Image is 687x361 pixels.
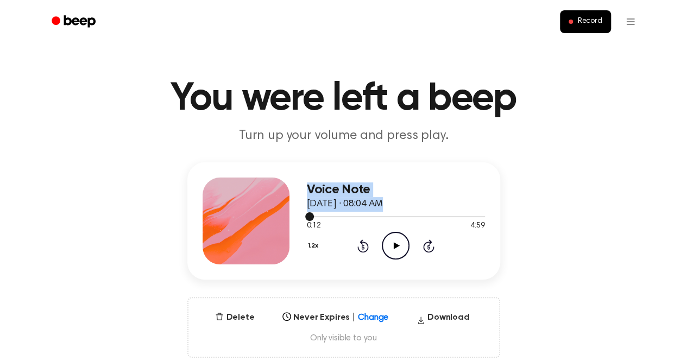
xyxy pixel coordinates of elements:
button: Download [412,311,474,328]
button: Delete [211,311,259,324]
button: Open menu [617,9,644,35]
h1: You were left a beep [66,79,622,118]
button: Record [560,10,610,33]
h3: Voice Note [307,182,485,197]
span: Record [577,17,602,27]
span: 0:12 [307,220,321,232]
p: Turn up your volume and press play. [135,127,552,145]
button: 1.2x [307,237,323,255]
span: 4:59 [470,220,484,232]
a: Beep [44,11,105,33]
span: [DATE] · 08:04 AM [307,199,383,209]
span: Only visible to you [201,333,486,344]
